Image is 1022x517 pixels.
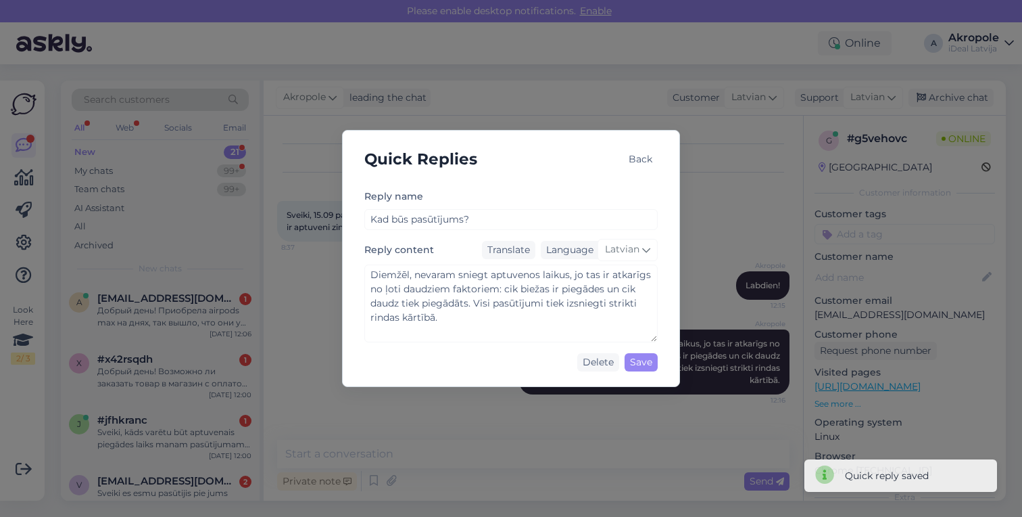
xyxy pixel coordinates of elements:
[364,209,658,230] input: Add reply name
[541,243,593,257] div: Language
[482,241,535,259] div: Translate
[625,353,658,372] div: Save
[605,242,639,257] span: Latvian
[577,353,619,372] div: Delete
[364,265,658,342] textarea: Diemžēl, nevaram sniegt aptuvenos laikus, jo tas ir atkarīgs no ļoti daudziem faktoriem: cik biež...
[364,243,434,257] label: Reply content
[623,150,658,168] div: Back
[364,189,423,204] label: Reply name
[364,147,477,172] h5: Quick Replies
